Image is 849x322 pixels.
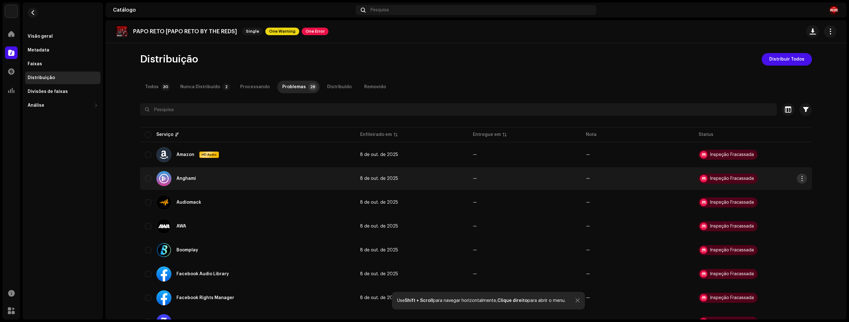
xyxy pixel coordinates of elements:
span: — [473,153,477,157]
span: — [473,200,477,205]
span: Distribuir Todos [769,53,804,66]
div: Enfileirado em [360,131,392,138]
span: — [473,248,477,252]
div: Inspeção Fracassada [710,272,754,276]
span: 8 de out. de 2025 [360,176,398,181]
span: 8 de out. de 2025 [360,224,398,228]
p: PAPO RETO [PAPO RETO BY THE REDS] [133,28,237,35]
div: Anghami [176,176,196,181]
span: 8 de out. de 2025 [360,296,398,300]
span: 8 de out. de 2025 [360,200,398,205]
div: Inspeção Fracassada [710,224,754,228]
div: Faixas [28,62,42,67]
strong: Shift + Scroll [405,298,433,303]
p-badge: 30 [161,83,170,91]
re-a-table-badge: — [586,200,590,205]
span: 8 de out. de 2025 [360,272,398,276]
div: Facebook Rights Manager [176,296,234,300]
div: Inspeção Fracassada [710,176,754,181]
div: Facebook Audio Library [176,272,229,276]
div: Inspeção Fracassada [710,153,754,157]
re-m-nav-item: Distribuição [25,72,100,84]
span: Single [242,28,263,35]
div: Entregue em [473,131,501,138]
div: Serviço [156,131,173,138]
div: Audiomack [176,200,201,205]
div: Catálogo [113,8,353,13]
div: Use para navegar horizontalmente, para abrir o menu. [397,298,565,303]
div: Inspeção Fracassada [710,200,754,205]
re-m-nav-item: Faixas [25,58,100,70]
div: Metadata [28,48,49,53]
re-a-table-badge: — [586,153,590,157]
p-badge: 2 [223,83,230,91]
div: Inspeção Fracassada [710,296,754,300]
div: Divisões de faixas [28,89,68,94]
span: Distribuição [140,53,198,66]
strong: Clique direito [497,298,527,303]
p-badge: 28 [308,83,317,91]
div: Nunca Distribuído [180,81,220,93]
div: Boomplay [176,248,198,252]
div: AWA [176,224,186,228]
re-a-table-badge: — [586,248,590,252]
div: Amazon [176,153,194,157]
div: Todos [145,81,159,93]
img: 00fb097b-0645-420b-b3f9-d8bdec4f2c36 [116,25,128,38]
div: Removido [364,81,386,93]
re-a-table-badge: — [586,296,590,300]
span: — [473,272,477,276]
button: Distribuir Todos [762,53,812,66]
div: Problemas [282,81,306,93]
span: One Error [302,28,328,35]
span: — [473,176,477,181]
span: — [473,224,477,228]
span: HD Audio [200,153,218,157]
span: One Warning [265,28,299,35]
span: 8 de out. de 2025 [360,248,398,252]
div: Processando [240,81,270,93]
re-a-table-badge: — [586,176,590,181]
img: 1cf725b2-75a2-44e7-8fdf-5f1256b3d403 [5,5,18,18]
img: 9acea5f7-b8d0-4455-ac29-c00d35efbeca [829,5,839,15]
re-a-table-badge: — [586,272,590,276]
span: 8 de out. de 2025 [360,153,398,157]
div: Distribuição [28,75,55,80]
div: Visão geral [28,34,53,39]
re-m-nav-dropdown: Análise [25,99,100,112]
div: Inspeção Fracassada [710,248,754,252]
re-m-nav-item: Metadata [25,44,100,56]
span: Pesquisa [370,8,389,13]
div: Distribuído [327,81,352,93]
re-m-nav-item: Visão geral [25,30,100,43]
div: Análise [28,103,44,108]
re-a-table-badge: — [586,224,590,228]
input: Pesquisa [140,103,777,116]
re-m-nav-item: Divisões de faixas [25,85,100,98]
